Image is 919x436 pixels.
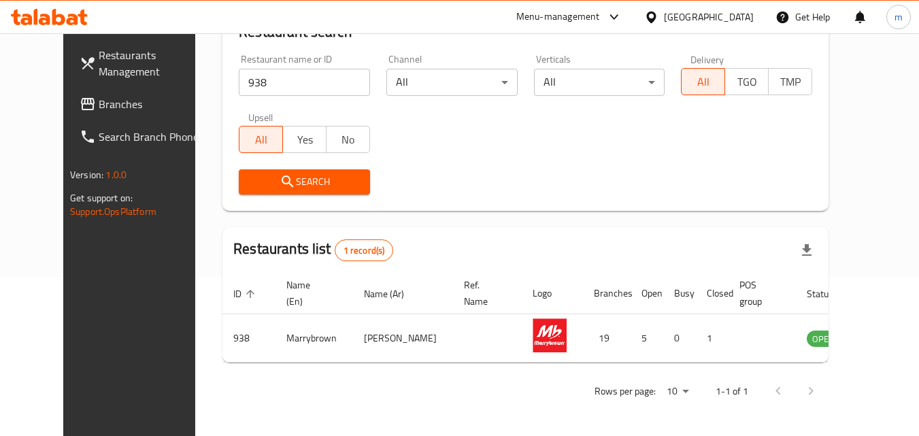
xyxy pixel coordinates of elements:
span: m [895,10,903,24]
span: TGO [731,72,763,92]
table: enhanced table [222,273,914,363]
span: Search [250,173,359,190]
a: Support.OpsPlatform [70,203,156,220]
th: Open [631,273,663,314]
div: [GEOGRAPHIC_DATA] [664,10,754,24]
div: All [534,69,665,96]
span: Name (Ar) [364,286,422,302]
button: TGO [724,68,769,95]
div: All [386,69,518,96]
span: ID [233,286,259,302]
span: All [245,130,278,150]
button: All [239,126,283,153]
button: Yes [282,126,327,153]
span: OPEN [807,331,840,347]
button: Search [239,169,370,195]
th: Logo [522,273,583,314]
img: Marrybrown [533,318,567,352]
th: Branches [583,273,631,314]
span: Name (En) [286,277,337,309]
span: Get support on: [70,189,133,207]
h2: Restaurant search [239,22,812,42]
span: TMP [774,72,807,92]
span: POS group [739,277,780,309]
td: 19 [583,314,631,363]
div: OPEN [807,331,840,347]
td: 1 [696,314,729,363]
h2: Restaurants list [233,239,393,261]
button: No [326,126,370,153]
td: [PERSON_NAME] [353,314,453,363]
td: 938 [222,314,275,363]
label: Upsell [248,112,273,122]
p: Rows per page: [595,383,656,400]
th: Busy [663,273,696,314]
a: Restaurants Management [69,39,217,88]
div: Total records count [335,239,394,261]
span: Search Branch Phone [99,129,206,145]
div: Rows per page: [661,382,694,402]
span: No [332,130,365,150]
a: Branches [69,88,217,120]
a: Search Branch Phone [69,120,217,153]
span: 1 record(s) [335,244,393,257]
span: Ref. Name [464,277,505,309]
span: Restaurants Management [99,47,206,80]
span: Status [807,286,851,302]
button: All [681,68,725,95]
label: Delivery [690,54,724,64]
td: 0 [663,314,696,363]
span: Branches [99,96,206,112]
th: Closed [696,273,729,314]
span: Yes [288,130,321,150]
div: Menu-management [516,9,600,25]
p: 1-1 of 1 [716,383,748,400]
button: TMP [768,68,812,95]
td: 5 [631,314,663,363]
input: Search for restaurant name or ID.. [239,69,370,96]
span: Version: [70,166,103,184]
td: Marrybrown [275,314,353,363]
span: 1.0.0 [105,166,127,184]
span: All [687,72,720,92]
